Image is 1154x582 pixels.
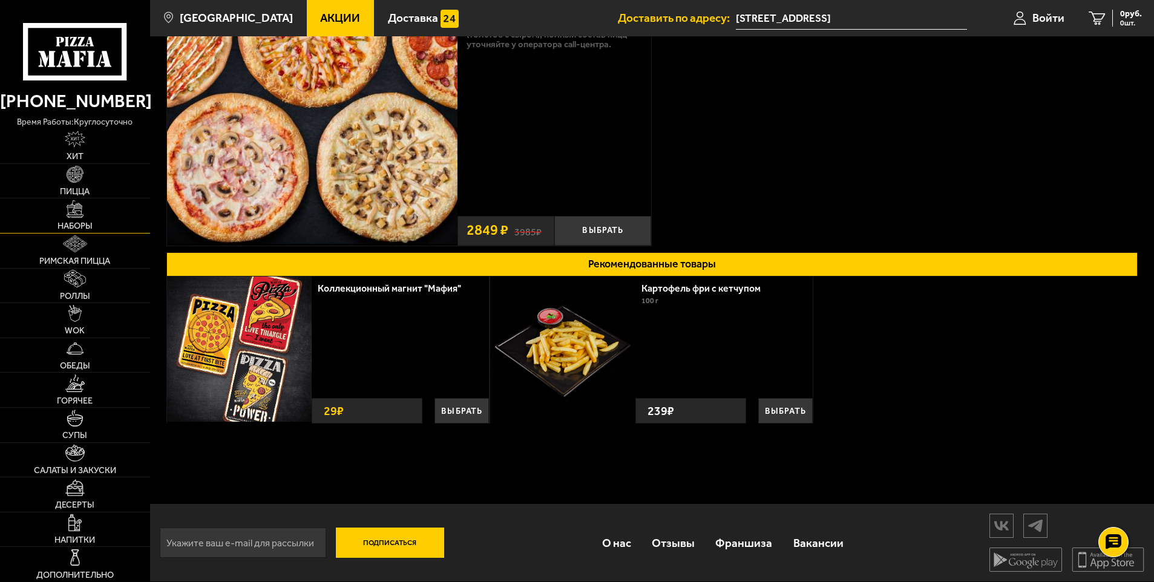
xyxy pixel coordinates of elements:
span: Дополнительно [36,571,114,580]
button: Рекомендованные товары [166,252,1138,277]
span: Войти [1032,12,1064,24]
span: 2849 ₽ [467,223,508,238]
span: Доставка [388,12,438,24]
a: Коллекционный магнит "Мафия" [318,283,473,294]
button: Выбрать [434,398,489,423]
s: 3985 ₽ [514,224,542,237]
img: vk [990,515,1013,536]
span: 0 шт. [1120,19,1142,27]
input: Укажите ваш e-mail для рассылки [160,528,326,558]
a: Отзывы [641,523,705,563]
a: Франшиза [705,523,782,563]
img: tg [1024,515,1047,536]
span: Хит [67,152,84,161]
strong: 29 ₽ [321,399,347,423]
span: Доставить по адресу: [618,12,736,24]
span: Десерты [55,501,94,509]
a: Картофель фри с кетчупом [641,283,773,294]
span: Супы [62,431,87,440]
span: 100 г [641,296,658,305]
span: Роллы [60,292,90,301]
img: 15daf4d41897b9f0e9f617042186c801.svg [441,10,459,28]
span: Наборы [57,222,93,231]
span: Римская пицца [39,257,110,266]
button: Выбрать [758,398,813,423]
span: 0 руб. [1120,10,1142,18]
button: Подписаться [336,528,444,558]
a: Вакансии [783,523,854,563]
span: [GEOGRAPHIC_DATA] [180,12,293,24]
span: Акции [320,12,360,24]
strong: 239 ₽ [644,399,677,423]
a: О нас [592,523,641,563]
span: Салаты и закуски [34,466,116,475]
span: Пицца [60,188,90,196]
span: Обеды [60,362,90,370]
input: Ваш адрес доставки [736,7,966,30]
span: Горячее [57,397,93,405]
span: WOK [65,327,85,335]
button: Выбрать [554,216,651,246]
span: Напитки [54,536,95,544]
